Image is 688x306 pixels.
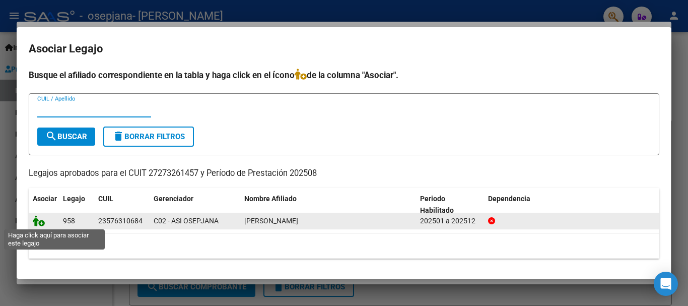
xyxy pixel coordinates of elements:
[416,188,484,221] datatable-header-cell: Periodo Habilitado
[45,130,57,142] mat-icon: search
[150,188,240,221] datatable-header-cell: Gerenciador
[29,69,659,82] h4: Busque el afiliado correspondiente en la tabla y haga click en el ícono de la columna "Asociar".
[59,188,94,221] datatable-header-cell: Legajo
[103,127,194,147] button: Borrar Filtros
[654,272,678,296] div: Open Intercom Messenger
[37,128,95,146] button: Buscar
[29,233,659,259] div: 1 registros
[488,195,530,203] span: Dependencia
[98,195,113,203] span: CUIL
[112,130,124,142] mat-icon: delete
[154,195,193,203] span: Gerenciador
[29,39,659,58] h2: Asociar Legajo
[29,167,659,180] p: Legajos aprobados para el CUIT 27273261457 y Período de Prestación 202508
[244,217,298,225] span: QUIÑONES AMBAR AINHARA
[98,215,143,227] div: 23576310684
[154,217,219,225] span: C02 - ASI OSEPJANA
[45,132,87,141] span: Buscar
[29,188,59,221] datatable-header-cell: Asociar
[63,195,85,203] span: Legajo
[244,195,297,203] span: Nombre Afiliado
[94,188,150,221] datatable-header-cell: CUIL
[484,188,660,221] datatable-header-cell: Dependencia
[240,188,416,221] datatable-header-cell: Nombre Afiliado
[112,132,185,141] span: Borrar Filtros
[420,195,454,214] span: Periodo Habilitado
[63,217,75,225] span: 958
[420,215,480,227] div: 202501 a 202512
[33,195,57,203] span: Asociar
